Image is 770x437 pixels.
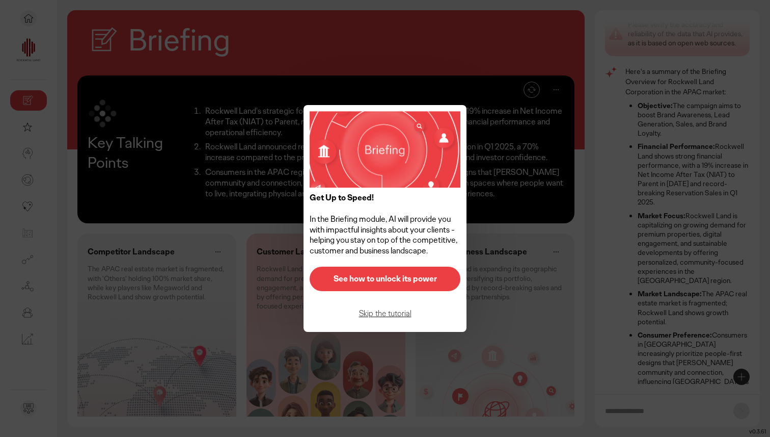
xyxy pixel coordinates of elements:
img: image [310,111,460,188]
button: See how to unlock its power [310,267,460,291]
p: In the Briefing module, AI will provide you with impactful insights about your clients - helping ... [310,193,460,256]
p: See how to unlock its power [320,275,450,283]
button: Skip the tutorial [310,301,460,326]
strong: Get Up to Speed! [310,192,374,203]
p: Skip the tutorial [320,310,450,318]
